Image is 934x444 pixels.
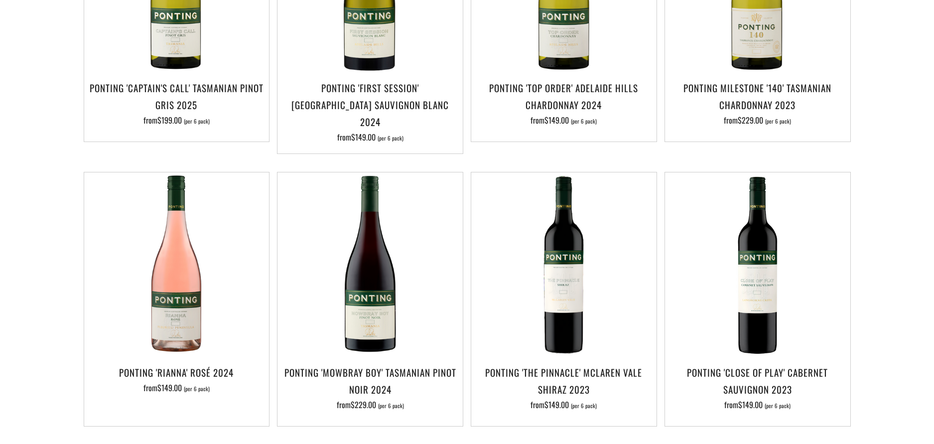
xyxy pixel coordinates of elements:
a: Ponting 'Captain's Call' Tasmanian Pinot Gris 2025 from$199.00 (per 6 pack) [84,79,269,129]
h3: Ponting 'Top Order' Adelaide Hills Chardonnay 2024 [476,79,652,113]
span: from [531,114,597,126]
a: Ponting 'First Session' [GEOGRAPHIC_DATA] Sauvignon Blanc 2024 from$149.00 (per 6 pack) [277,79,463,142]
span: $149.00 [157,382,182,394]
span: from [143,382,210,394]
h3: Ponting 'Rianna' Rosé 2024 [89,364,265,381]
h3: Ponting Milestone '140' Tasmanian Chardonnay 2023 [670,79,845,113]
span: (per 6 pack) [184,119,210,124]
h3: Ponting 'The Pinnacle' McLaren Vale Shiraz 2023 [476,364,652,398]
span: (per 6 pack) [765,403,791,409]
span: (per 6 pack) [184,386,210,392]
a: Ponting 'Top Order' Adelaide Hills Chardonnay 2024 from$149.00 (per 6 pack) [471,79,657,129]
span: (per 6 pack) [765,119,791,124]
span: from [724,114,791,126]
a: Ponting 'The Pinnacle' McLaren Vale Shiraz 2023 from$149.00 (per 6 pack) [471,364,657,414]
span: $149.00 [351,131,376,143]
span: from [337,399,404,411]
a: Ponting 'Rianna' Rosé 2024 from$149.00 (per 6 pack) [84,364,269,414]
a: Ponting 'Close of Play' Cabernet Sauvignon 2023 from$149.00 (per 6 pack) [665,364,850,414]
span: (per 6 pack) [571,119,597,124]
h3: Ponting 'Captain's Call' Tasmanian Pinot Gris 2025 [89,79,265,113]
span: from [531,399,597,411]
span: (per 6 pack) [378,403,404,409]
span: $149.00 [544,114,569,126]
span: $229.00 [351,399,376,411]
span: (per 6 pack) [378,136,403,141]
span: from [143,114,210,126]
span: from [724,399,791,411]
a: Ponting 'Mowbray Boy' Tasmanian Pinot Noir 2024 from$229.00 (per 6 pack) [277,364,463,414]
span: (per 6 pack) [571,403,597,409]
span: $149.00 [544,399,569,411]
span: $229.00 [738,114,763,126]
a: Ponting Milestone '140' Tasmanian Chardonnay 2023 from$229.00 (per 6 pack) [665,79,850,129]
span: $199.00 [157,114,182,126]
span: from [337,131,403,143]
h3: Ponting 'Close of Play' Cabernet Sauvignon 2023 [670,364,845,398]
h3: Ponting 'Mowbray Boy' Tasmanian Pinot Noir 2024 [282,364,458,398]
h3: Ponting 'First Session' [GEOGRAPHIC_DATA] Sauvignon Blanc 2024 [282,79,458,131]
span: $149.00 [738,399,763,411]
